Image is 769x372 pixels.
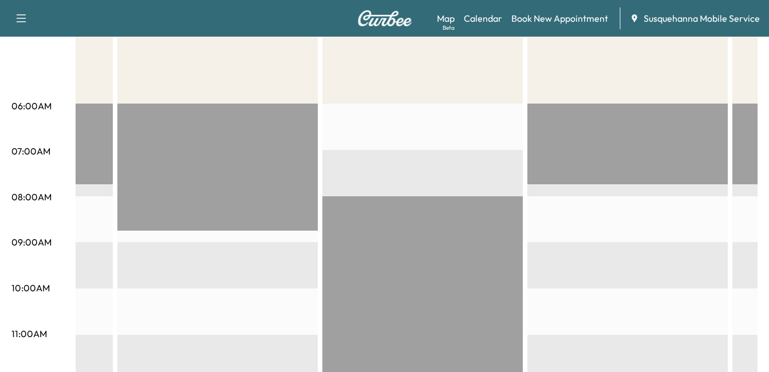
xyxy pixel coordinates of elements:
[11,327,47,341] p: 11:00AM
[11,190,52,204] p: 08:00AM
[437,11,455,25] a: MapBeta
[644,11,760,25] span: Susquehanna Mobile Service
[11,144,50,158] p: 07:00AM
[11,99,52,113] p: 06:00AM
[511,11,608,25] a: Book New Appointment
[464,11,502,25] a: Calendar
[11,281,50,295] p: 10:00AM
[443,23,455,32] div: Beta
[357,10,412,26] img: Curbee Logo
[11,235,52,249] p: 09:00AM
